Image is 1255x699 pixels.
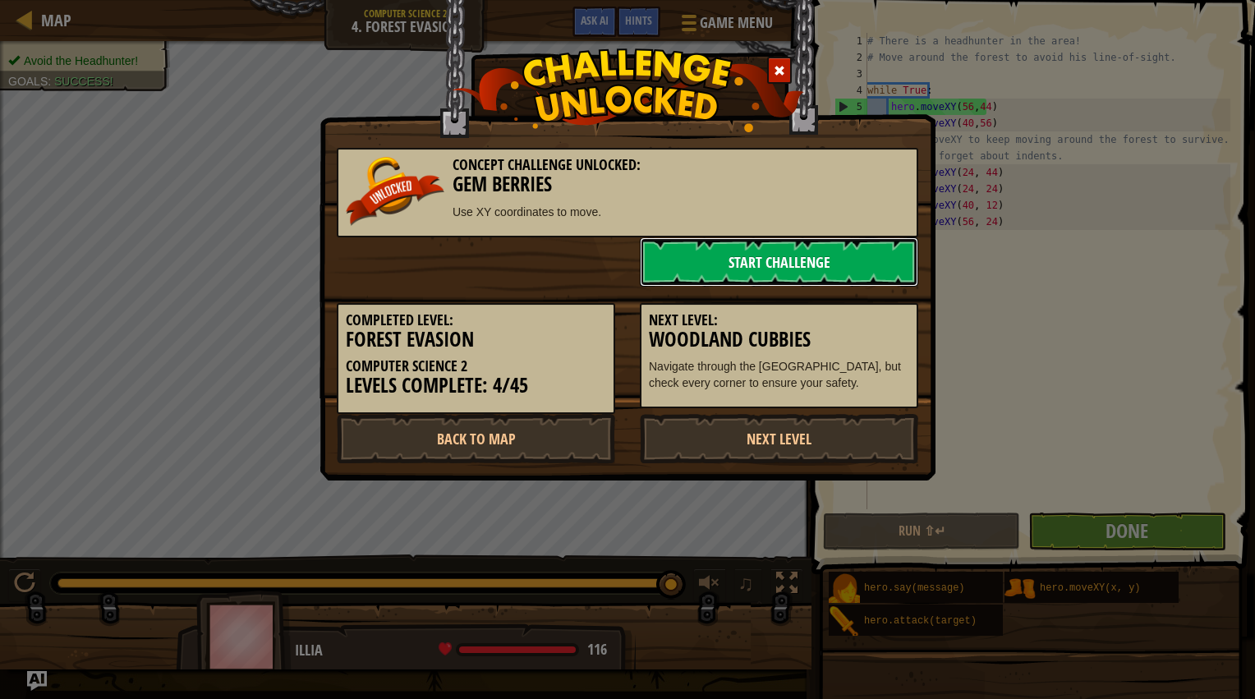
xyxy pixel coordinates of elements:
[346,375,606,397] h3: Levels Complete: 4/45
[640,237,918,287] a: Start Challenge
[346,358,606,375] h5: Computer Science 2
[346,329,606,351] h3: Forest Evasion
[649,329,909,351] h3: Woodland Cubbies
[346,204,909,220] p: Use XY coordinates to move.
[346,157,444,226] img: unlocked_banner.png
[346,173,909,195] h3: Gem Berries
[346,312,606,329] h5: Completed Level:
[453,154,641,175] span: Concept Challenge Unlocked:
[640,414,918,463] a: Next Level
[649,312,909,329] h5: Next Level:
[337,414,615,463] a: Back to Map
[452,48,804,132] img: challenge_unlocked.png
[649,358,909,391] p: Navigate through the [GEOGRAPHIC_DATA], but check every corner to ensure your safety.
